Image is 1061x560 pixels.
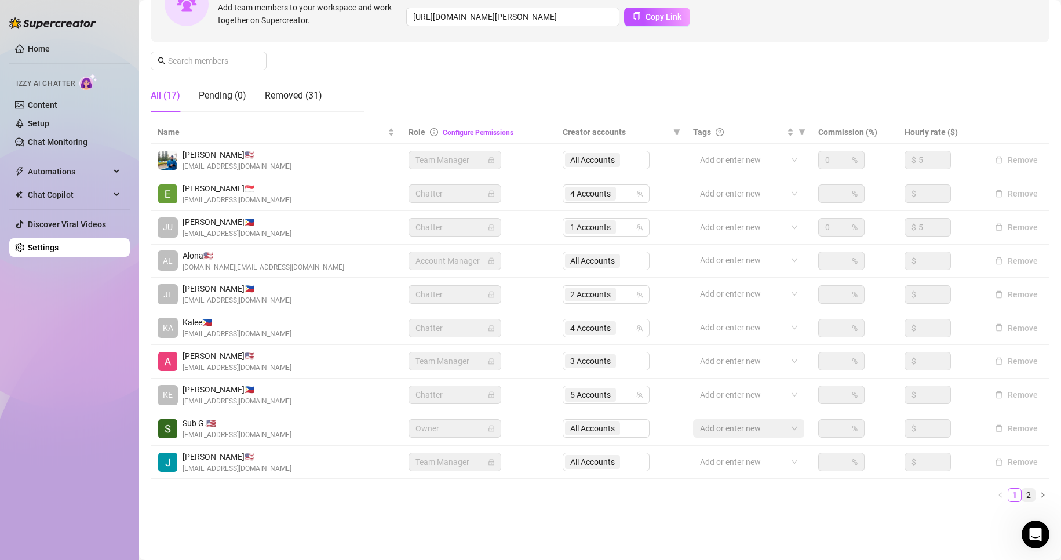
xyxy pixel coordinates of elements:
[158,184,177,203] img: Eduardo Leon Jr
[163,254,173,267] span: AL
[265,89,322,103] div: Removed (31)
[183,362,291,373] span: [EMAIL_ADDRESS][DOMAIN_NAME]
[12,261,54,274] span: 12 articles
[990,321,1042,335] button: Remove
[183,450,291,463] span: [PERSON_NAME] 🇺🇸
[183,282,291,295] span: [PERSON_NAME] 🇵🇭
[183,430,291,441] span: [EMAIL_ADDRESS][DOMAIN_NAME]
[990,354,1042,368] button: Remove
[12,220,206,232] p: CRM, Chatting and Management Tools
[1022,521,1049,548] iframe: Intercom live chat
[990,421,1042,435] button: Remove
[565,321,616,335] span: 4 Accounts
[199,89,246,103] div: Pending (0)
[796,123,808,141] span: filter
[488,325,495,332] span: lock
[158,352,177,371] img: Alexicon Ortiaga
[671,123,683,141] span: filter
[183,216,291,228] span: [PERSON_NAME] 🇵🇭
[12,115,206,128] p: Onboarding to Supercreator
[990,254,1042,268] button: Remove
[158,419,177,438] img: Sub Genius
[570,187,611,200] span: 4 Accounts
[488,459,495,466] span: lock
[1039,492,1046,499] span: right
[636,325,643,332] span: team
[488,291,495,298] span: lock
[488,391,495,398] span: lock
[28,119,49,128] a: Setup
[565,187,616,201] span: 4 Accounts
[415,420,494,437] span: Owner
[565,220,616,234] span: 1 Accounts
[101,5,133,24] h1: Help
[158,151,177,170] img: Emad Ataei
[898,121,983,144] th: Hourly rate ($)
[183,182,291,195] span: [PERSON_NAME] 🇸🇬
[811,121,897,144] th: Commission (%)
[570,388,611,401] span: 5 Accounts
[488,257,495,264] span: lock
[565,388,616,402] span: 5 Accounts
[12,292,206,304] p: Frequently Asked Questions
[183,383,291,396] span: [PERSON_NAME] 🇵🇭
[183,463,291,474] span: [EMAIL_ADDRESS][DOMAIN_NAME]
[415,252,494,270] span: Account Manager
[28,220,106,229] a: Discover Viral Videos
[12,190,49,202] span: 3 articles
[1036,488,1049,502] button: right
[636,291,643,298] span: team
[12,321,54,333] span: 13 articles
[636,224,643,231] span: team
[183,195,291,206] span: [EMAIL_ADDRESS][DOMAIN_NAME]
[12,68,220,82] h2: 5 collections
[633,12,641,20] span: copy
[624,8,690,26] button: Copy Link
[1022,488,1036,502] li: 2
[8,29,224,52] input: Search for help
[9,17,96,29] img: logo-BBDzfeDw.svg
[12,307,206,319] p: Answers to your common questions
[570,221,611,234] span: 1 Accounts
[174,362,232,408] button: News
[183,295,291,306] span: [EMAIL_ADDRESS][DOMAIN_NAME]
[183,316,291,329] span: Kalee 🇵🇭
[443,129,513,137] a: Configure Permissions
[488,425,495,432] span: lock
[415,219,494,236] span: Chatter
[116,362,174,408] button: Help
[415,286,494,303] span: Chatter
[28,137,87,147] a: Chat Monitoring
[1008,488,1022,502] li: 1
[488,224,495,231] span: lock
[28,186,110,204] span: Chat Copilot
[990,455,1042,469] button: Remove
[415,386,494,403] span: Chatter
[15,191,23,199] img: Chat Copilot
[646,12,681,21] span: Copy Link
[636,391,643,398] span: team
[415,151,494,169] span: Team Manager
[192,391,214,399] span: News
[673,129,680,136] span: filter
[488,190,495,197] span: lock
[990,153,1042,167] button: Remove
[415,185,494,202] span: Chatter
[12,235,206,259] p: Learn about the Supercreator platform and its features
[158,126,385,139] span: Name
[488,157,495,163] span: lock
[183,350,291,362] span: [PERSON_NAME] 🇺🇸
[636,190,643,197] span: team
[12,175,206,187] p: Learn about our AI Chatter - Izzy
[565,288,616,301] span: 2 Accounts
[1008,489,1021,501] a: 1
[28,162,110,181] span: Automations
[28,100,57,110] a: Content
[67,391,107,399] span: Messages
[990,288,1042,301] button: Remove
[990,220,1042,234] button: Remove
[12,101,206,113] p: Getting Started
[183,161,291,172] span: [EMAIL_ADDRESS][DOMAIN_NAME]
[409,128,425,137] span: Role
[158,453,177,472] img: Jodi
